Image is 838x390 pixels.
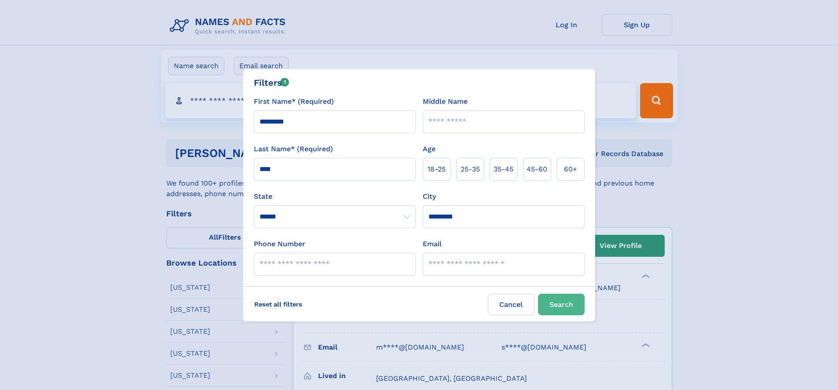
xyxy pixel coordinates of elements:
[423,96,468,107] label: Middle Name
[254,191,416,202] label: State
[423,144,435,154] label: Age
[488,294,534,315] label: Cancel
[423,191,436,202] label: City
[428,164,446,175] span: 18‑25
[461,164,480,175] span: 25‑35
[564,164,577,175] span: 60+
[538,294,585,315] button: Search
[494,164,513,175] span: 35‑45
[249,294,308,315] label: Reset all filters
[254,76,289,89] div: Filters
[254,144,333,154] label: Last Name* (Required)
[254,239,305,249] label: Phone Number
[527,164,547,175] span: 45‑60
[254,96,334,107] label: First Name* (Required)
[423,239,442,249] label: Email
